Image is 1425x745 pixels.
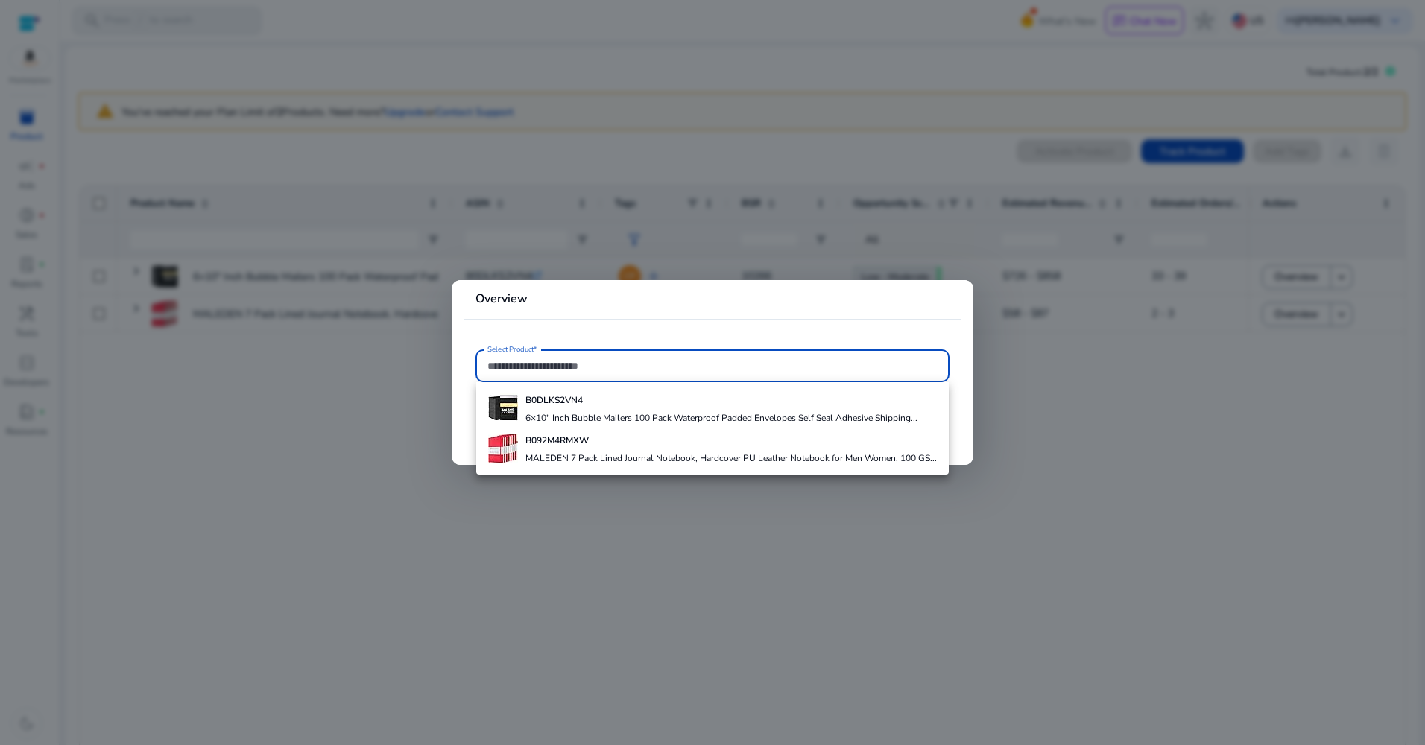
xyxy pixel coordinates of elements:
[525,394,583,406] b: B0DLKS2VN4
[525,412,917,424] h4: 6×10" Inch Bubble Mailers 100 Pack Waterproof Padded Envelopes Self Seal Adhesive Shipping...
[525,452,937,464] h4: MALEDEN 7 Pack Lined Journal Notebook, Hardcover PU Leather Notebook for Men Women, 100 GS...
[525,434,589,446] b: B092M4RMXW
[475,291,528,307] b: Overview
[487,344,537,355] mat-label: Select Product*
[488,393,518,423] img: 516vbrB56SL._AC_US40_.jpg
[488,434,518,463] img: 515l1PrkMLS._AC_US40_.jpg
